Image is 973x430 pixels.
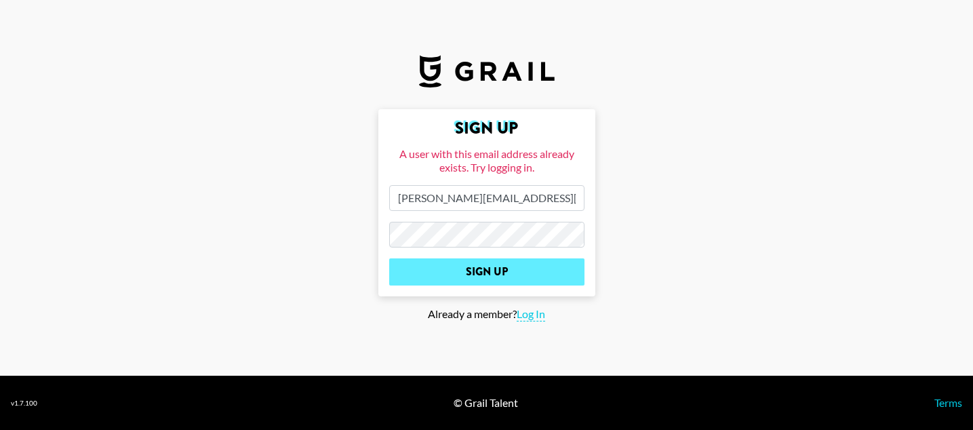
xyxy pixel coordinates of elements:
div: A user with this email address already exists. Try logging in. [389,147,584,174]
input: Sign Up [389,258,584,286]
div: © Grail Talent [454,396,518,410]
input: Email [389,185,584,211]
img: Grail Talent Logo [419,55,555,87]
h2: Sign Up [389,120,584,136]
div: v 1.7.100 [11,399,37,408]
a: Terms [934,396,962,409]
span: Log In [517,307,545,321]
div: Already a member? [11,307,962,321]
